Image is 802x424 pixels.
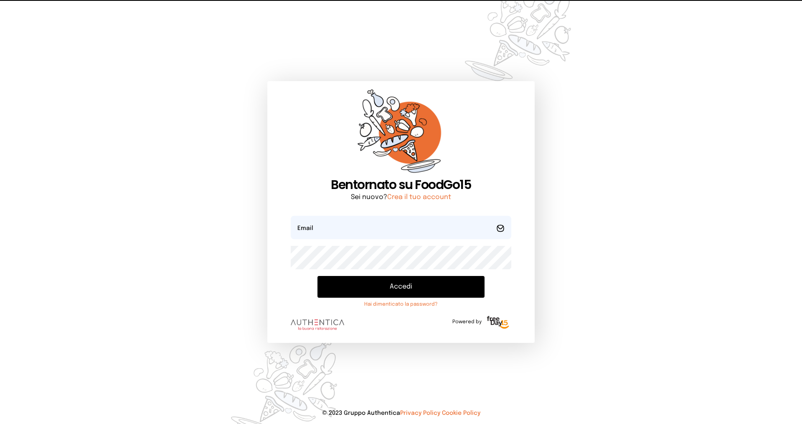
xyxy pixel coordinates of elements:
[317,276,485,298] button: Accedi
[400,410,440,416] a: Privacy Policy
[13,409,789,417] p: © 2023 Gruppo Authentica
[387,194,451,201] a: Crea il tuo account
[452,319,482,325] span: Powered by
[485,314,511,331] img: logo-freeday.3e08031.png
[291,319,344,330] img: logo.8f33a47.png
[291,177,511,192] h1: Bentornato su FoodGo15
[442,410,480,416] a: Cookie Policy
[358,89,444,178] img: sticker-orange.65babaf.png
[317,301,485,308] a: Hai dimenticato la password?
[291,192,511,202] p: Sei nuovo?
